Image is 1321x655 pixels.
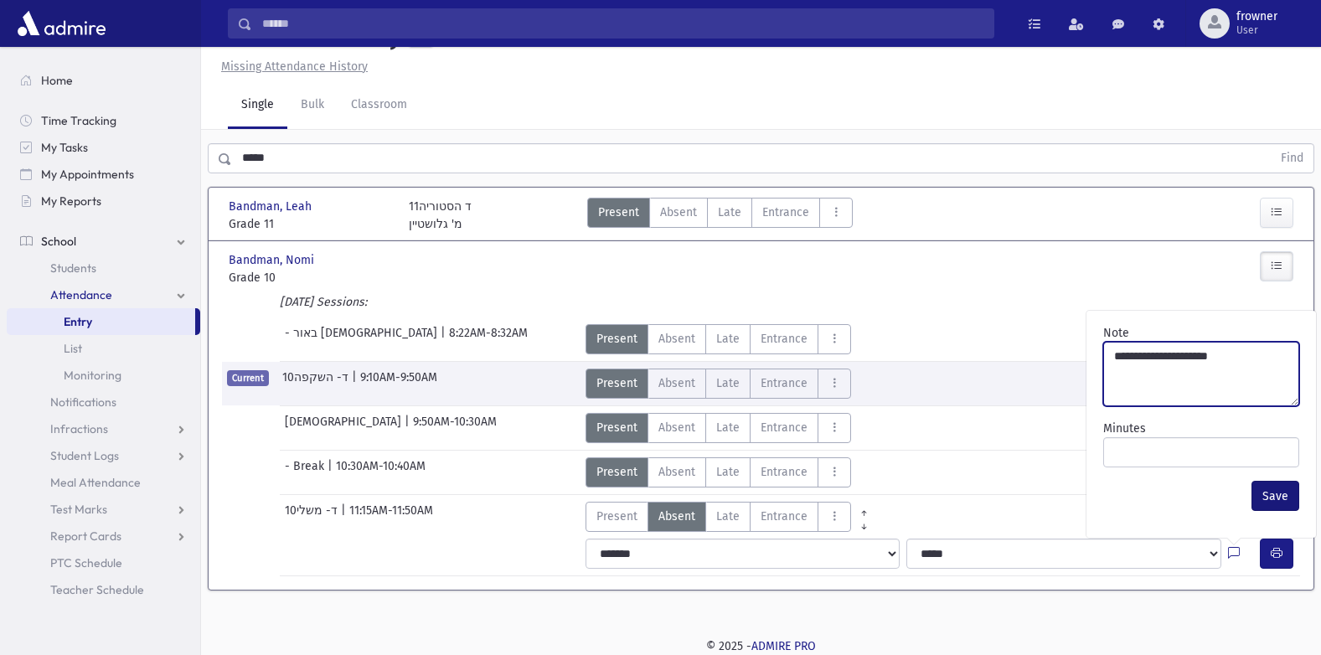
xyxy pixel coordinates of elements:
[13,7,110,40] img: AdmirePro
[7,134,200,161] a: My Tasks
[285,457,328,487] span: - Break
[336,457,426,487] span: 10:30AM-10:40AM
[596,374,637,392] span: Present
[718,204,741,221] span: Late
[349,502,433,532] span: 11:15AM-11:50AM
[7,308,195,335] a: Entry
[360,369,437,399] span: 9:10AM-9:50AM
[658,330,695,348] span: Absent
[658,463,695,481] span: Absent
[7,281,200,308] a: Attendance
[596,419,637,436] span: Present
[7,549,200,576] a: PTC Schedule
[287,82,338,129] a: Bulk
[7,228,200,255] a: School
[761,419,808,436] span: Entrance
[50,582,144,597] span: Teacher Schedule
[7,415,200,442] a: Infractions
[716,463,740,481] span: Late
[221,59,368,74] u: Missing Attendance History
[41,140,88,155] span: My Tasks
[227,370,269,386] span: Current
[405,413,413,443] span: |
[7,107,200,134] a: Time Tracking
[761,463,808,481] span: Entrance
[285,502,341,532] span: 10ד- משלי
[586,502,877,532] div: AttTypes
[214,59,368,74] a: Missing Attendance History
[598,204,639,221] span: Present
[41,113,116,128] span: Time Tracking
[851,515,877,529] a: All Later
[228,637,1294,655] div: © 2025 -
[7,188,200,214] a: My Reports
[1103,324,1129,342] label: Note
[7,161,200,188] a: My Appointments
[280,295,367,309] i: [DATE] Sessions:
[596,463,637,481] span: Present
[50,421,108,436] span: Infractions
[1251,481,1299,511] button: Save
[851,502,877,515] a: All Prior
[64,368,121,383] span: Monitoring
[413,413,497,443] span: 9:50AM-10:30AM
[7,523,200,549] a: Report Cards
[7,255,200,281] a: Students
[282,369,352,399] span: 10ד- השקפה
[352,369,360,399] span: |
[658,374,695,392] span: Absent
[586,457,851,487] div: AttTypes
[7,442,200,469] a: Student Logs
[229,198,315,215] span: Bandman, Leah
[50,287,112,302] span: Attendance
[229,251,317,269] span: Bandman, Nomi
[761,508,808,525] span: Entrance
[50,502,107,517] span: Test Marks
[7,67,200,94] a: Home
[285,324,441,354] span: - באור [DEMOGRAPHIC_DATA]
[7,335,200,362] a: List
[761,330,808,348] span: Entrance
[41,193,101,209] span: My Reports
[716,330,740,348] span: Late
[7,469,200,496] a: Meal Attendance
[50,395,116,410] span: Notifications
[50,555,122,570] span: PTC Schedule
[7,362,200,389] a: Monitoring
[409,198,472,233] div: 11ד הסטוריה מ' גלושטיין
[586,413,851,443] div: AttTypes
[7,389,200,415] a: Notifications
[50,448,119,463] span: Student Logs
[586,369,851,399] div: AttTypes
[7,496,200,523] a: Test Marks
[229,269,392,286] span: Grade 10
[41,234,76,249] span: School
[64,341,82,356] span: List
[285,413,405,443] span: [DEMOGRAPHIC_DATA]
[228,82,287,129] a: Single
[658,419,695,436] span: Absent
[229,215,392,233] span: Grade 11
[41,167,134,182] span: My Appointments
[660,204,697,221] span: Absent
[50,529,121,544] span: Report Cards
[1103,420,1146,437] label: Minutes
[41,73,73,88] span: Home
[1236,10,1277,23] span: frowner
[7,576,200,603] a: Teacher Schedule
[328,457,336,487] span: |
[449,324,528,354] span: 8:22AM-8:32AM
[762,204,809,221] span: Entrance
[252,8,993,39] input: Search
[1271,144,1313,173] button: Find
[441,324,449,354] span: |
[338,82,421,129] a: Classroom
[50,260,96,276] span: Students
[341,502,349,532] span: |
[658,508,695,525] span: Absent
[716,419,740,436] span: Late
[586,324,851,354] div: AttTypes
[64,314,92,329] span: Entry
[587,198,853,233] div: AttTypes
[596,330,637,348] span: Present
